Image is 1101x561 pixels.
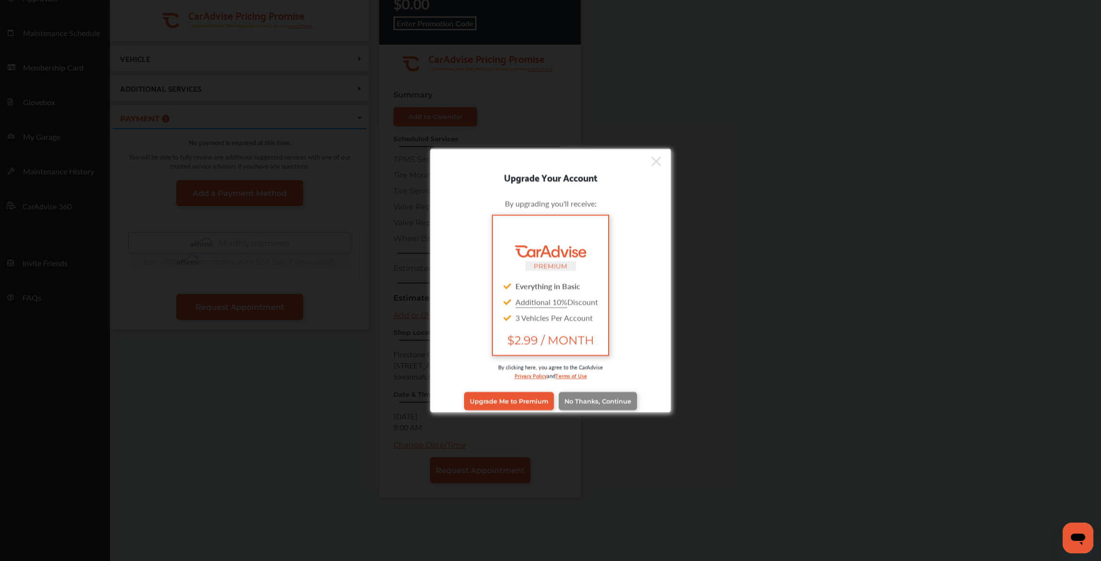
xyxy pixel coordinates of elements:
[515,296,567,307] u: Additional 10%
[501,310,600,326] div: 3 Vehicles Per Account
[514,371,547,380] a: Privacy Policy
[534,262,567,270] small: PREMIUM
[515,280,580,292] strong: Everything in Basic
[445,363,656,390] div: By clicking here, you agree to the CarAdvise and
[445,198,656,209] div: By upgrading you'll receive:
[515,296,598,307] span: Discount
[564,397,631,404] span: No Thanks, Continue
[464,391,554,410] a: Upgrade Me to Premium
[501,333,600,347] span: $2.99 / MONTH
[559,391,637,410] a: No Thanks, Continue
[470,397,548,404] span: Upgrade Me to Premium
[430,170,671,185] div: Upgrade Your Account
[555,371,587,380] a: Terms of Use
[1063,523,1093,553] iframe: Button to launch messaging window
